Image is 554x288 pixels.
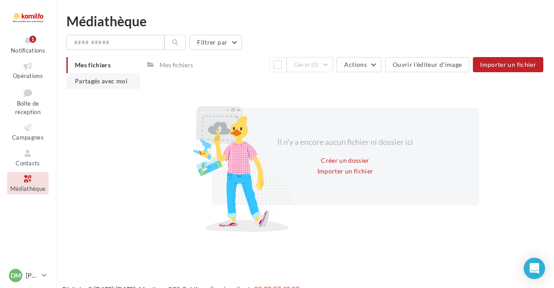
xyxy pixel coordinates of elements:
[13,72,43,79] span: Opérations
[16,160,40,167] span: Contacts
[337,57,381,72] button: Actions
[189,35,242,50] button: Filtrer par
[15,100,41,115] span: Boîte de réception
[7,34,49,56] button: Notifications 1
[480,61,536,68] span: Importer un fichier
[7,147,49,169] a: Contacts
[75,61,111,69] span: Mes fichiers
[7,121,49,143] a: Campagnes
[66,14,543,28] div: Médiathèque
[160,61,193,70] div: Mes fichiers
[385,57,469,72] button: Ouvrir l'éditeur d'image
[12,134,44,141] span: Campagnes
[29,36,36,43] div: 1
[314,166,377,177] button: Importer un fichier
[7,267,49,284] a: DM [PERSON_NAME]
[524,258,545,279] div: Open Intercom Messenger
[7,85,49,118] a: Boîte de réception
[7,59,49,81] a: Opérations
[10,185,46,192] span: Médiathèque
[75,77,127,85] span: Partagés avec moi
[473,57,543,72] button: Importer un fichier
[344,61,366,68] span: Actions
[317,155,373,166] button: Créer un dossier
[287,57,333,72] button: Gérer(0)
[7,172,49,194] a: Médiathèque
[26,271,38,280] p: [PERSON_NAME]
[277,137,413,147] span: Il n'y a encore aucun fichier ni dossier ici
[11,271,21,280] span: DM
[11,47,45,54] span: Notifications
[311,61,319,68] span: (0)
